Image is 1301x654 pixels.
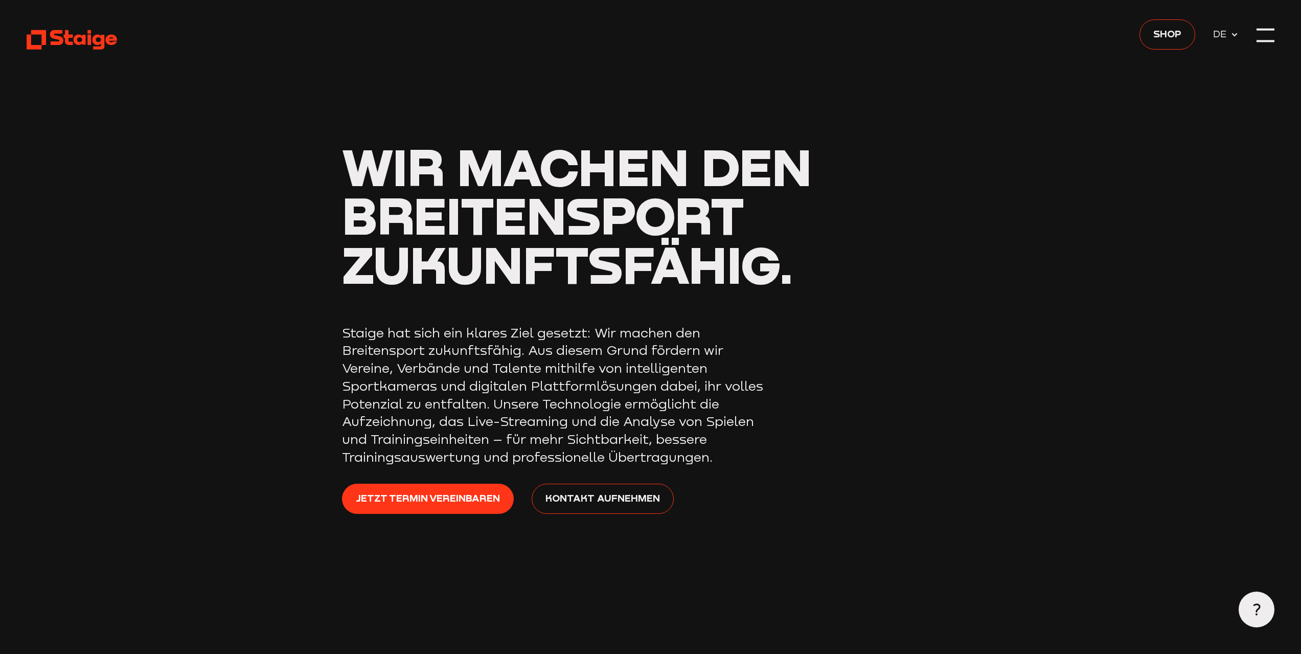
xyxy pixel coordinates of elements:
span: Jetzt Termin vereinbaren [356,490,500,506]
span: Kontakt aufnehmen [545,490,660,506]
a: Kontakt aufnehmen [532,484,674,513]
span: Wir machen den Breitensport zukunftsfähig. [342,136,812,295]
a: Jetzt Termin vereinbaren [342,484,514,513]
span: DE [1213,26,1231,41]
p: Staige hat sich ein klares Ziel gesetzt: Wir machen den Breitensport zukunftsfähig. Aus diesem Gr... [342,324,777,466]
a: Shop [1139,19,1195,49]
span: Shop [1153,26,1181,41]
